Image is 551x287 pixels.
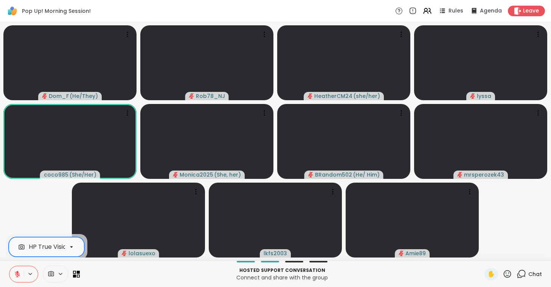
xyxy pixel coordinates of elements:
[44,171,68,178] span: coco985
[122,251,127,256] span: audio-muted
[405,250,426,257] span: Amie89
[480,7,502,15] span: Agenda
[353,92,380,100] span: ( she/her )
[449,7,463,15] span: Rules
[314,92,352,100] span: HeatherCM24
[523,7,539,15] span: Leave
[308,172,314,177] span: audio-muted
[307,93,313,99] span: audio-muted
[42,93,47,99] span: audio-muted
[22,7,91,15] span: Pop Up! Morning Session!
[49,92,69,100] span: Dom_F
[70,92,98,100] span: ( He/They )
[214,171,241,178] span: ( She, her )
[264,250,287,257] span: lkfs2003
[477,92,491,100] span: lyssa
[189,93,194,99] span: audio-muted
[6,5,19,17] img: ShareWell Logomark
[173,172,178,177] span: audio-muted
[129,250,155,257] span: lolasuexo
[487,270,495,279] span: ✋
[196,92,225,100] span: Rob78_NJ
[180,171,213,178] span: Monica2025
[315,171,352,178] span: BRandom502
[457,172,463,177] span: audio-muted
[464,171,504,178] span: mrsperozek43
[353,171,380,178] span: ( He/ Him )
[528,270,542,278] span: Chat
[69,171,96,178] span: ( She/Her )
[84,274,480,281] p: Connect and share with the group
[470,93,475,99] span: audio-muted
[399,251,404,256] span: audio-muted
[84,267,480,274] p: Hosted support conversation
[29,242,107,251] div: HP True Vision HD Camera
